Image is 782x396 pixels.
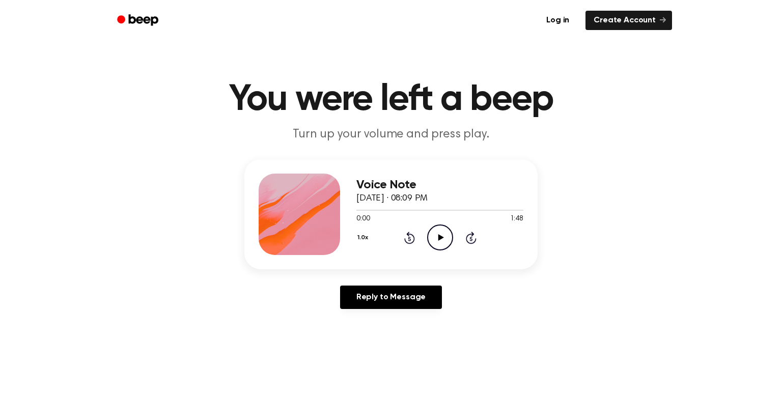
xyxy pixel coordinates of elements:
a: Create Account [585,11,672,30]
a: Beep [110,11,167,31]
h1: You were left a beep [130,81,652,118]
span: 0:00 [356,214,370,224]
span: [DATE] · 08:09 PM [356,194,428,203]
a: Log in [536,9,579,32]
span: 1:48 [510,214,523,224]
a: Reply to Message [340,286,442,309]
button: 1.0x [356,229,372,246]
p: Turn up your volume and press play. [195,126,586,143]
h3: Voice Note [356,178,523,192]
